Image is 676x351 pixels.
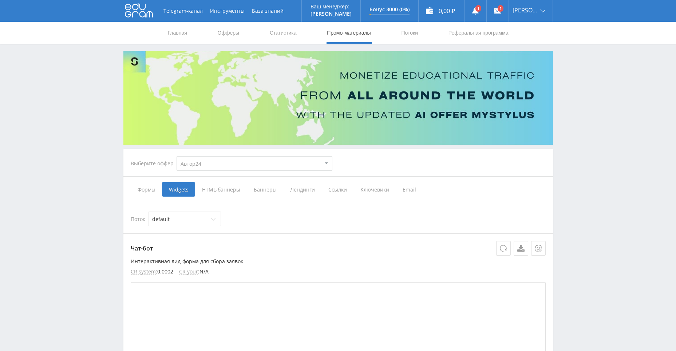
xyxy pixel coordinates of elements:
[123,51,553,145] img: Banner
[400,22,419,44] a: Потоки
[283,182,321,197] span: Лендинги
[195,182,247,197] span: HTML-баннеры
[321,182,353,197] span: Ссылки
[513,7,538,13] span: [PERSON_NAME]
[326,22,371,44] a: Промо-материалы
[162,182,195,197] span: Widgets
[353,182,396,197] span: Ключевики
[311,11,352,17] p: [PERSON_NAME]
[131,161,177,166] div: Выберите оффер
[179,269,198,275] span: CR your
[514,241,528,256] a: Скачать
[167,22,188,44] a: Главная
[311,4,352,9] p: Ваш менеджер:
[131,241,546,256] p: Чат-бот
[496,241,511,256] button: Обновить
[131,259,546,264] p: Интерактивная лид-форма для сбора заявок
[131,182,162,197] span: Формы
[179,269,209,275] li: : N/A
[131,212,546,226] div: Поток
[269,22,297,44] a: Статистика
[448,22,509,44] a: Реферальная программа
[131,269,156,275] span: CR system
[396,182,423,197] span: Email
[247,182,283,197] span: Баннеры
[369,7,410,12] p: Бонус 3000 (0%)
[531,241,546,256] button: Настройки
[131,269,173,275] li: : 0.0002
[217,22,240,44] a: Офферы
